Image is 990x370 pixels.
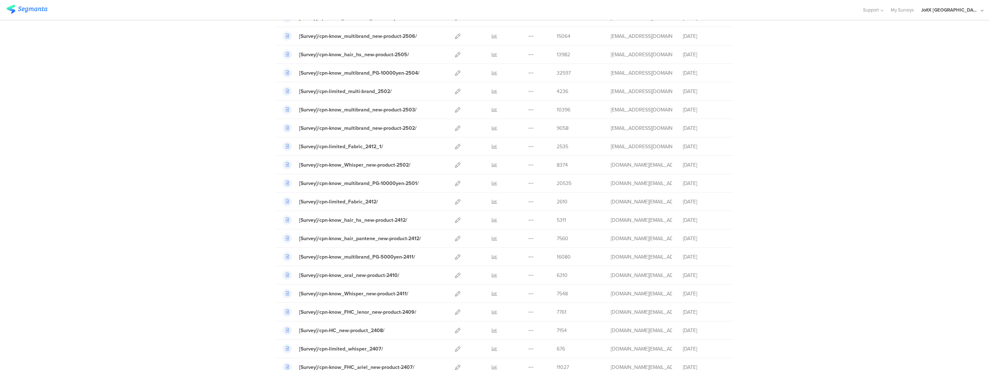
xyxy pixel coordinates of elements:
div: yokoyama.ky@pg.com [611,198,672,206]
div: [DATE] [683,51,726,58]
a: [Survey]/cpn-limited_multi-brand_2502/ [282,87,392,96]
a: [Survey]/cpn-know_FHC_lenor_new-product-2409/ [282,307,416,317]
div: [Survey]/cpn-know_Whisper_new-product-2502/ [299,161,411,169]
span: 20535 [557,180,571,187]
a: [Survey]/cpn-know_multibrand_PG-5000yen-2411/ [282,252,415,261]
span: 676 [557,345,565,353]
div: [DATE] [683,161,726,169]
div: [DATE] [683,69,726,77]
div: yokoyama.ky@pg.com [611,308,672,316]
div: [Survey]/cpn-know_oral_new-product-2410/ [299,272,399,279]
a: [Survey]/cpn-know_hair_pantene_new-product-2412/ [282,234,421,243]
div: [Survey]/cpn-know_multibrand_PG-5000yen-2411/ [299,253,415,261]
a: [Survey]/cpn-know_multibrand_new-product-2502/ [282,123,417,133]
span: Support [863,6,879,13]
span: 9058 [557,124,569,132]
div: [DATE] [683,235,726,242]
span: 2610 [557,198,568,206]
div: [Survey]/cpn-HC_new-product_2408/ [299,327,385,334]
span: 7560 [557,235,568,242]
div: [DATE] [683,88,726,95]
div: yokoyama.ky@pg.com [611,345,672,353]
div: [Survey]/cpn-know_multibrand_new-product-2506/ [299,32,417,40]
div: kumai.ik@pg.com [611,51,672,58]
div: [Survey]/cpn-know_FHC_lenor_new-product-2409/ [299,308,416,316]
div: [DATE] [683,272,726,279]
div: [Survey]/cpn-limited_Fabric_2412_1/ [299,143,383,150]
div: [DATE] [683,32,726,40]
span: 15064 [557,32,570,40]
div: [DATE] [683,253,726,261]
span: 5311 [557,216,566,224]
div: [Survey]/cpn-limited_Fabric_2412/ [299,198,378,206]
div: [DATE] [683,327,726,334]
div: kumai.ik@pg.com [611,69,672,77]
span: 7154 [557,327,567,334]
a: [Survey]/cpn-know_multibrand_PG-10000yen-2504/ [282,68,420,78]
span: 32597 [557,69,571,77]
div: yokoyama.ky@pg.com [611,327,672,334]
span: 13982 [557,51,570,58]
span: 16080 [557,253,571,261]
div: kumai.ik@pg.com [611,88,672,95]
div: [DATE] [683,216,726,224]
div: [Survey]/cpn-know_multibrand_PG-10000yen-2504/ [299,69,420,77]
div: [DATE] [683,106,726,114]
div: yokoyama.ky@pg.com [611,161,672,169]
a: [Survey]/cpn-limited_Fabric_2412/ [282,197,378,206]
div: yokoyama.ky@pg.com [611,272,672,279]
div: [DATE] [683,143,726,150]
div: [Survey]/cpn-limited_multi-brand_2502/ [299,88,392,95]
img: segmanta logo [6,5,47,14]
div: kumai.ik@pg.com [611,106,672,114]
span: 7548 [557,290,568,298]
div: [DATE] [683,198,726,206]
div: [Survey]/cpn-know_multibrand_PG-10000yen-2501/ [299,180,419,187]
a: [Survey]/cpn-know_multibrand_PG-10000yen-2501/ [282,179,419,188]
div: [DATE] [683,308,726,316]
div: [DATE] [683,345,726,353]
a: [Survey]/cpn-know_Whisper_new-product-2502/ [282,160,411,169]
a: [Survey]/cpn-HC_new-product_2408/ [282,326,385,335]
span: 2535 [557,143,568,150]
a: [Survey]/cpn-know_multibrand_new-product-2506/ [282,31,417,41]
div: yokoyama.ky@pg.com [611,235,672,242]
span: 10396 [557,106,570,114]
a: [Survey]/cpn-know_hair_hs_new-product-2412/ [282,215,407,225]
div: [Survey]/cpn-know_hair_pantene_new-product-2412/ [299,235,421,242]
span: 8374 [557,161,568,169]
div: [Survey]/cpn-know_Whisper_new-product-2411/ [299,290,408,298]
div: yokoyama.ky@pg.com [611,180,672,187]
a: [Survey]/cpn-limited_whisper_2407/ [282,344,383,353]
span: 7761 [557,308,566,316]
div: kumai.ik@pg.com [611,124,672,132]
div: kumai.ik@pg.com [611,32,672,40]
div: [Survey]/cpn-know_multibrand_new-product-2502/ [299,124,417,132]
div: [DATE] [683,180,726,187]
div: [DATE] [683,124,726,132]
div: yokoyama.ky@pg.com [611,253,672,261]
div: [Survey]/cpn-know_hair_hs_new-product-2505/ [299,51,409,58]
a: [Survey]/cpn-know_multibrand_new-product-2503/ [282,105,417,114]
a: [Survey]/cpn-limited_Fabric_2412_1/ [282,142,383,151]
span: 4236 [557,88,568,95]
span: 6310 [557,272,568,279]
div: [Survey]/cpn-know_hair_hs_new-product-2412/ [299,216,407,224]
div: [Survey]/cpn-limited_whisper_2407/ [299,345,383,353]
div: nakamura.s.4@pg.com [611,143,672,150]
div: JoltX [GEOGRAPHIC_DATA] [921,6,979,13]
div: [DATE] [683,290,726,298]
div: yokoyama.ky@pg.com [611,216,672,224]
div: [Survey]/cpn-know_multibrand_new-product-2503/ [299,106,417,114]
div: yokoyama.ky@pg.com [611,290,672,298]
a: [Survey]/cpn-know_hair_hs_new-product-2505/ [282,50,409,59]
a: [Survey]/cpn-know_Whisper_new-product-2411/ [282,289,408,298]
a: [Survey]/cpn-know_oral_new-product-2410/ [282,270,399,280]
